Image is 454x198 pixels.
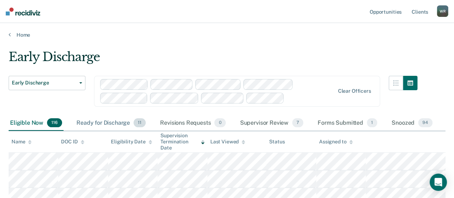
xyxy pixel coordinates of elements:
div: W R [437,5,448,17]
span: Early Discharge [12,80,76,86]
span: 94 [418,118,432,128]
div: Eligible Now116 [9,115,64,131]
span: 0 [214,118,225,128]
span: 7 [292,118,303,128]
div: Name [11,139,32,145]
button: WR [437,5,448,17]
a: Home [9,32,445,38]
div: Status [269,139,285,145]
div: Early Discharge [9,50,417,70]
div: Clear officers [338,88,371,94]
div: Open Intercom Messenger [430,174,447,191]
div: Assigned to [319,139,353,145]
img: Recidiviz [6,8,40,15]
div: DOC ID [61,139,84,145]
div: Snoozed94 [390,115,434,131]
div: Supervision Termination Date [160,133,204,151]
span: 11 [134,118,146,128]
span: 116 [47,118,62,128]
button: Early Discharge [9,76,85,90]
span: 1 [367,118,377,128]
div: Forms Submitted1 [316,115,379,131]
div: Eligibility Date [111,139,152,145]
div: Ready for Discharge11 [75,115,147,131]
div: Last Viewed [210,139,245,145]
div: Revisions Requests0 [159,115,227,131]
div: Supervisor Review7 [239,115,305,131]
